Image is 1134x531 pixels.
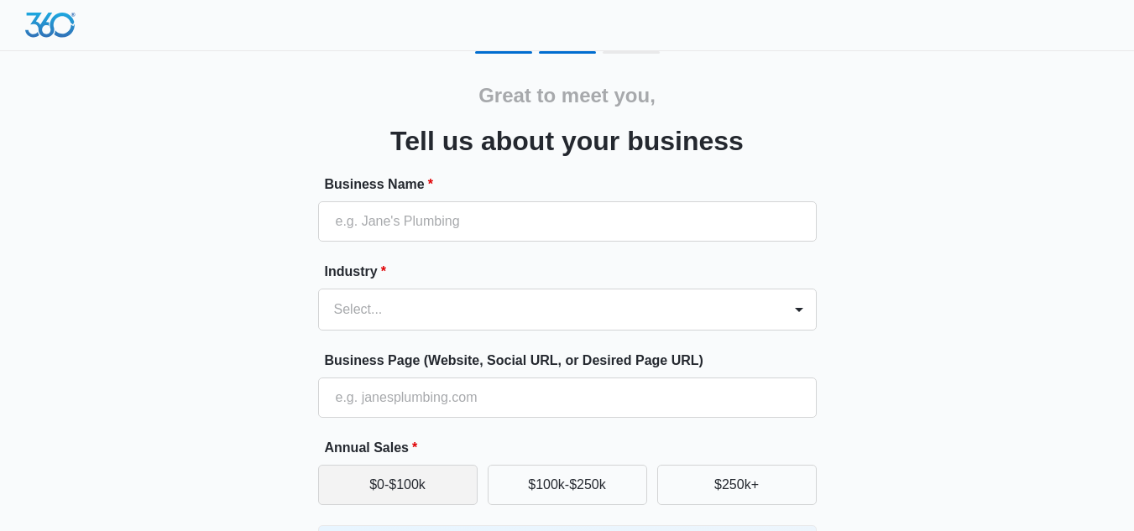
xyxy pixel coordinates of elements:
[478,81,656,111] h2: Great to meet you,
[325,174,823,195] label: Business Name
[657,465,817,505] button: $250k+
[488,465,647,505] button: $100k-$250k
[318,201,817,242] input: e.g. Jane's Plumbing
[325,262,823,282] label: Industry
[390,121,744,161] h3: Tell us about your business
[325,351,823,371] label: Business Page (Website, Social URL, or Desired Page URL)
[325,438,823,458] label: Annual Sales
[318,465,478,505] button: $0-$100k
[318,377,817,418] input: e.g. janesplumbing.com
